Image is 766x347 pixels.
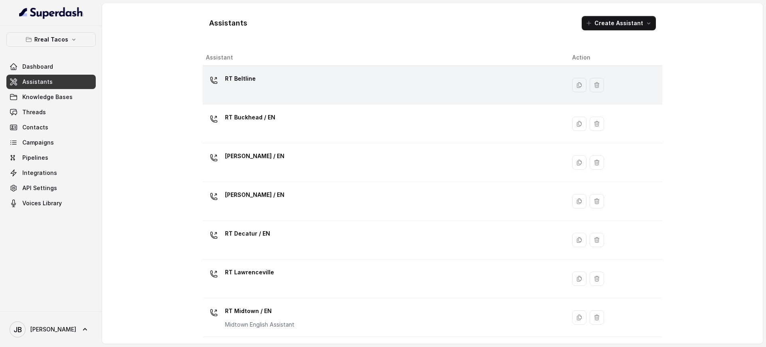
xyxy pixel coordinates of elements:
a: Knowledge Bases [6,90,96,104]
a: Contacts [6,120,96,135]
a: Campaigns [6,135,96,150]
a: Pipelines [6,151,96,165]
p: RT Beltline [225,72,256,85]
span: Threads [22,108,46,116]
p: [PERSON_NAME] / EN [225,188,284,201]
span: Integrations [22,169,57,177]
p: RT Midtown / EN [225,305,294,317]
p: Midtown English Assistant [225,321,294,329]
a: Dashboard [6,59,96,74]
p: [PERSON_NAME] / EN [225,150,284,163]
a: API Settings [6,181,96,195]
span: Knowledge Bases [22,93,73,101]
span: Voices Library [22,199,62,207]
p: RT Buckhead / EN [225,111,275,124]
span: Campaigns [22,139,54,147]
text: JB [14,325,22,334]
span: Dashboard [22,63,53,71]
p: RT Decatur / EN [225,227,270,240]
img: light.svg [19,6,83,19]
button: Rreal Tacos [6,32,96,47]
a: Threads [6,105,96,119]
span: API Settings [22,184,57,192]
button: Create Assistant [582,16,656,30]
span: Assistants [22,78,53,86]
th: Action [566,50,662,66]
p: RT Lawrenceville [225,266,274,279]
a: Assistants [6,75,96,89]
th: Assistant [203,50,566,66]
a: [PERSON_NAME] [6,318,96,341]
a: Voices Library [6,196,96,210]
span: Pipelines [22,154,48,162]
span: Contacts [22,123,48,131]
span: [PERSON_NAME] [30,325,76,333]
h1: Assistants [209,17,247,30]
a: Integrations [6,166,96,180]
p: Rreal Tacos [34,35,68,44]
